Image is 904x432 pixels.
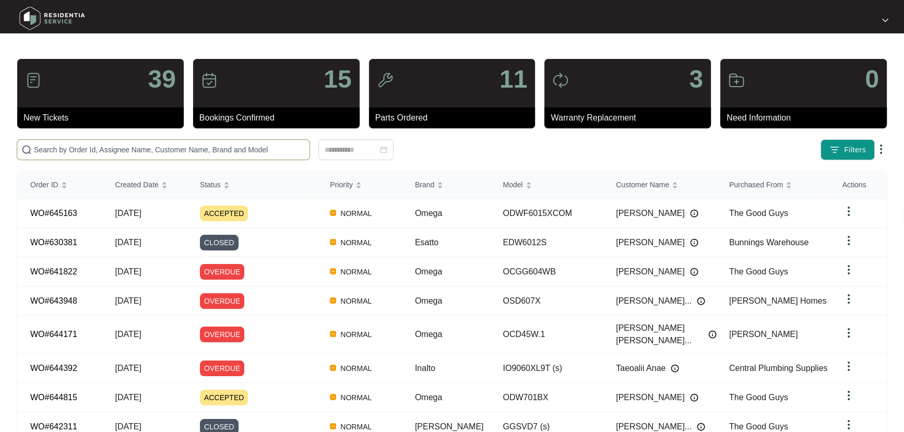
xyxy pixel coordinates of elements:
span: Omega [415,209,442,218]
img: Info icon [671,364,679,373]
span: NORMAL [336,266,376,278]
img: dropdown arrow [842,263,855,276]
img: dropdown arrow [842,205,855,218]
p: 15 [324,67,351,92]
span: The Good Guys [729,267,788,276]
span: [DATE] [115,330,141,339]
span: Order ID [30,179,58,190]
span: [PERSON_NAME] [616,236,685,249]
span: [PERSON_NAME] [616,207,685,220]
td: OCGG604WB [490,257,603,286]
span: The Good Guys [729,393,788,402]
img: Vercel Logo [330,423,336,429]
th: Created Date [103,171,188,199]
span: [DATE] [115,238,141,247]
th: Customer Name [603,171,717,199]
img: icon [201,72,218,89]
img: Vercel Logo [330,297,336,304]
img: dropdown arrow [842,327,855,339]
span: Model [503,179,522,190]
img: Vercel Logo [330,394,336,400]
a: WO#644392 [30,364,77,373]
p: 39 [148,67,175,92]
span: [DATE] [115,209,141,218]
a: WO#643948 [30,296,77,305]
img: icon [728,72,745,89]
p: 3 [689,67,703,92]
span: [PERSON_NAME] [415,422,484,431]
span: [PERSON_NAME] Homes [729,296,827,305]
img: Vercel Logo [330,210,336,216]
button: filter iconFilters [820,139,875,160]
p: New Tickets [23,112,184,124]
span: OVERDUE [200,264,244,280]
span: OVERDUE [200,361,244,376]
span: CLOSED [200,235,239,250]
td: ODWF6015XCOM [490,199,603,228]
a: WO#644171 [30,330,77,339]
span: [DATE] [115,364,141,373]
td: OCD45W.1 [490,316,603,354]
span: NORMAL [336,295,376,307]
img: dropdown arrow [842,360,855,373]
input: Search by Order Id, Assignee Name, Customer Name, Brand and Model [34,144,305,155]
span: Omega [415,393,442,402]
img: dropdown arrow [882,18,888,23]
span: OVERDUE [200,327,244,342]
td: IO9060XL9T (s) [490,354,603,383]
span: [PERSON_NAME] [616,391,685,404]
span: [PERSON_NAME] [616,266,685,278]
img: Vercel Logo [330,268,336,274]
span: [PERSON_NAME] [729,330,798,339]
img: residentia service logo [16,3,89,34]
span: [DATE] [115,296,141,305]
th: Status [187,171,317,199]
img: Info icon [697,297,705,305]
img: Vercel Logo [330,365,336,371]
img: Info icon [690,238,698,247]
img: dropdown arrow [875,143,887,155]
a: WO#644815 [30,393,77,402]
span: Inalto [415,364,435,373]
img: Vercel Logo [330,239,336,245]
th: Order ID [18,171,103,199]
img: Vercel Logo [330,331,336,337]
span: Purchased From [729,179,783,190]
a: WO#642311 [30,422,77,431]
a: WO#645163 [30,209,77,218]
span: Brand [415,179,434,190]
span: Priority [330,179,353,190]
span: Bunnings Warehouse [729,238,808,247]
p: Warranty Replacement [551,112,711,124]
span: The Good Guys [729,209,788,218]
span: Omega [415,330,442,339]
span: NORMAL [336,207,376,220]
a: WO#641822 [30,267,77,276]
span: NORMAL [336,362,376,375]
span: ACCEPTED [200,206,248,221]
p: Parts Ordered [375,112,536,124]
img: dropdown arrow [842,389,855,402]
img: Info icon [708,330,717,339]
img: icon [25,72,42,89]
span: The Good Guys [729,422,788,431]
span: Customer Name [616,179,669,190]
p: 11 [499,67,527,92]
img: Info icon [690,209,698,218]
span: Central Plumbing Supplies [729,364,828,373]
img: dropdown arrow [842,293,855,305]
a: WO#630381 [30,238,77,247]
span: [DATE] [115,267,141,276]
span: OVERDUE [200,293,244,309]
img: search-icon [21,145,32,155]
span: Omega [415,267,442,276]
th: Priority [317,171,402,199]
span: Filters [844,145,866,155]
span: Esatto [415,238,438,247]
td: ODW701BX [490,383,603,412]
td: EDW6012S [490,228,603,257]
img: dropdown arrow [842,234,855,247]
span: [DATE] [115,393,141,402]
span: Status [200,179,221,190]
img: Info icon [690,268,698,276]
